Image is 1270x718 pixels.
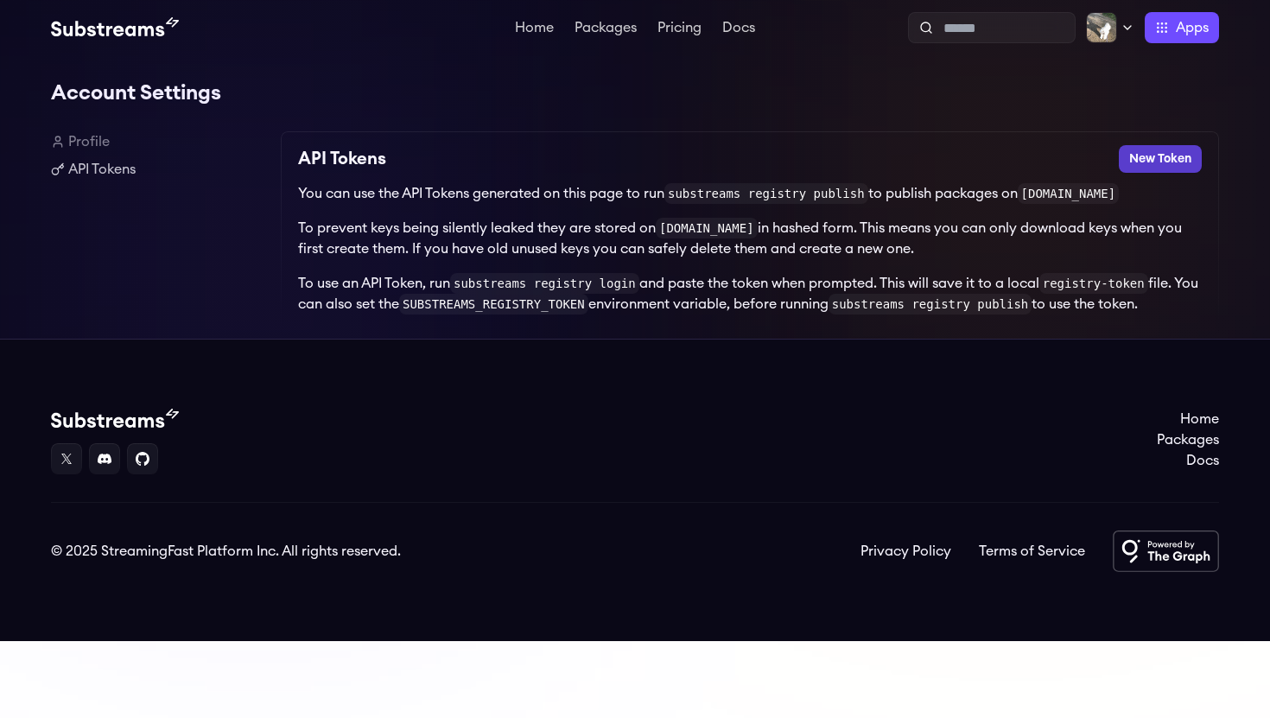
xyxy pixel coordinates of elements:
div: © 2025 StreamingFast Platform Inc. All rights reserved. [51,541,401,562]
p: To prevent keys being silently leaked they are stored on in hashed form. This means you can only ... [298,218,1202,259]
a: Packages [571,21,640,38]
a: Docs [1157,450,1219,471]
a: Home [1157,409,1219,429]
img: Substream's logo [51,409,179,429]
img: Powered by The Graph [1113,531,1219,572]
a: Privacy Policy [860,541,951,562]
p: To use an API Token, run and paste the token when prompted. This will save it to a local file. Yo... [298,273,1202,315]
a: Profile [51,131,267,152]
a: Terms of Service [979,541,1085,562]
p: You can use the API Tokens generated on this page to run to publish packages on [298,183,1202,204]
img: Substream's logo [51,17,179,38]
a: Packages [1157,429,1219,450]
code: substreams registry publish [664,183,868,204]
code: registry-token [1039,273,1148,294]
button: New Token [1119,145,1202,173]
h2: API Tokens [298,145,386,173]
code: SUBSTREAMS_REGISTRY_TOKEN [399,294,588,315]
h1: Account Settings [51,76,1219,111]
code: substreams registry login [450,273,639,294]
code: [DOMAIN_NAME] [1018,183,1120,204]
a: Pricing [654,21,705,38]
a: API Tokens [51,159,267,180]
code: substreams registry publish [829,294,1032,315]
span: Apps [1176,17,1209,38]
code: [DOMAIN_NAME] [656,218,758,238]
a: Docs [719,21,759,38]
a: Home [511,21,557,38]
img: Profile [1086,12,1117,43]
